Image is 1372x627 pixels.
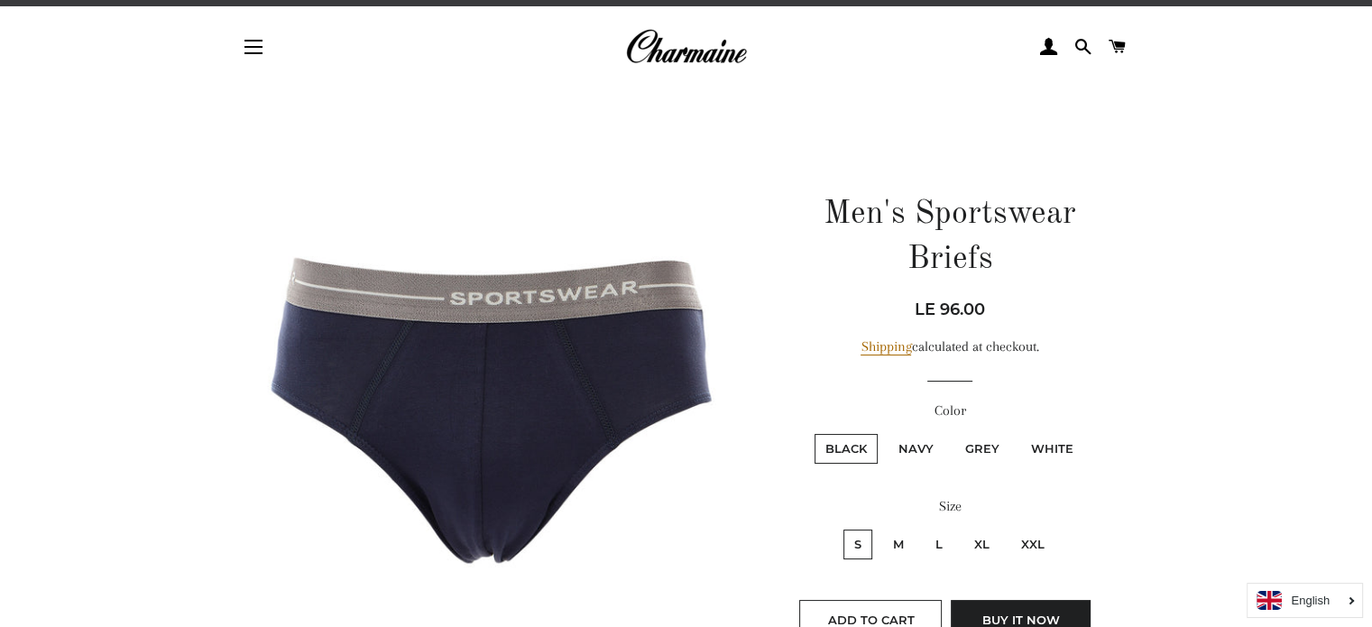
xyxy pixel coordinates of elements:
label: Size [789,495,1110,518]
label: Black [815,434,878,464]
i: English [1291,595,1330,606]
img: Charmaine Egypt [625,27,747,67]
label: S [843,530,872,559]
label: M [882,530,915,559]
label: Grey [954,434,1010,464]
label: XXL [1010,530,1055,559]
a: Shipping [861,338,911,355]
span: Add to Cart [827,613,914,627]
label: XL [963,530,1000,559]
a: English [1257,591,1353,610]
div: calculated at checkout. [789,336,1110,358]
span: LE 96.00 [915,300,985,319]
label: Navy [888,434,944,464]
label: White [1020,434,1084,464]
h1: Men's Sportswear Briefs [789,192,1110,283]
label: Color [789,400,1110,422]
label: L [925,530,953,559]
